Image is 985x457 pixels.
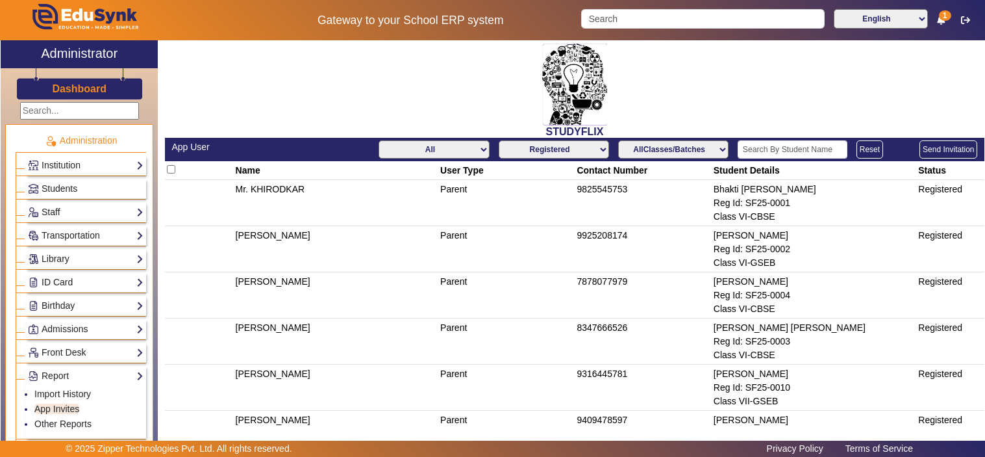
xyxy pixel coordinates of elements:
[42,183,77,194] span: Students
[542,44,607,125] img: 2da83ddf-6089-4dce-a9e2-416746467bdd
[438,365,575,411] td: Parent
[28,181,143,196] a: Students
[233,365,438,411] td: [PERSON_NAME]
[919,140,977,159] button: Send Invitation
[714,242,914,256] div: Reg Id: SF25-0002
[575,226,711,272] td: 9925208174
[714,335,914,348] div: Reg Id: SF25-0003
[839,440,919,457] a: Terms of Service
[575,180,711,226] td: 9825545753
[171,140,522,154] div: App User
[575,272,711,319] td: 7878077979
[916,180,984,226] td: Registered
[575,319,711,365] td: 8347666526
[52,83,106,95] h3: Dashboard
[51,82,107,96] a: Dashboard
[1,40,158,68] a: Administrator
[939,10,951,21] span: 1
[253,14,567,27] h5: Gateway to your School ERP system
[438,411,575,457] td: Parent
[714,256,914,270] div: Class VI-GSEB
[233,272,438,319] td: [PERSON_NAME]
[714,348,914,362] div: Class VI-CBSE
[760,440,830,457] a: Privacy Policy
[916,411,984,457] td: Registered
[20,102,139,120] input: Search...
[916,161,984,180] th: Status
[916,272,984,319] td: Registered
[165,125,984,138] h2: STUDYFLIX
[575,161,711,180] th: Contact Number
[916,319,984,365] td: Registered
[66,442,292,456] p: © 2025 Zipper Technologies Pvt. Ltd. All rights reserved.
[581,9,824,29] input: Search
[34,419,92,429] a: Other Reports
[714,321,914,335] div: [PERSON_NAME] [PERSON_NAME]
[714,381,914,395] div: Reg Id: SF25-0010
[29,184,38,194] img: Students.png
[16,134,146,148] p: Administration
[233,226,438,272] td: [PERSON_NAME]
[233,319,438,365] td: [PERSON_NAME]
[714,183,914,196] div: Bhakti [PERSON_NAME]
[711,161,916,180] th: Student Details
[34,404,79,414] a: App Invites
[738,140,847,159] input: Search By Student Name
[916,365,984,411] td: Registered
[438,161,575,180] th: User Type
[575,365,711,411] td: 9316445781
[233,161,438,180] th: Name
[438,272,575,319] td: Parent
[714,395,914,408] div: Class VII-GSEB
[714,427,914,441] div: Reg Id: SF25-0009
[714,196,914,210] div: Reg Id: SF25-0001
[714,275,914,289] div: [PERSON_NAME]
[233,180,438,226] td: Mr. KHIRODKAR
[714,302,914,316] div: Class VI-CBSE
[41,46,118,61] h2: Administrator
[714,413,914,427] div: [PERSON_NAME]
[856,140,883,159] button: Reset
[714,289,914,302] div: Reg Id: SF25-0004
[714,229,914,242] div: [PERSON_NAME]
[34,389,91,399] a: Import History
[916,226,984,272] td: Registered
[714,210,914,224] div: Class VI-CBSE
[714,367,914,381] div: [PERSON_NAME]
[438,180,575,226] td: Parent
[438,226,575,272] td: Parent
[438,319,575,365] td: Parent
[233,411,438,457] td: [PERSON_NAME]
[575,411,711,457] td: 9409478597
[45,135,56,147] img: Administration.png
